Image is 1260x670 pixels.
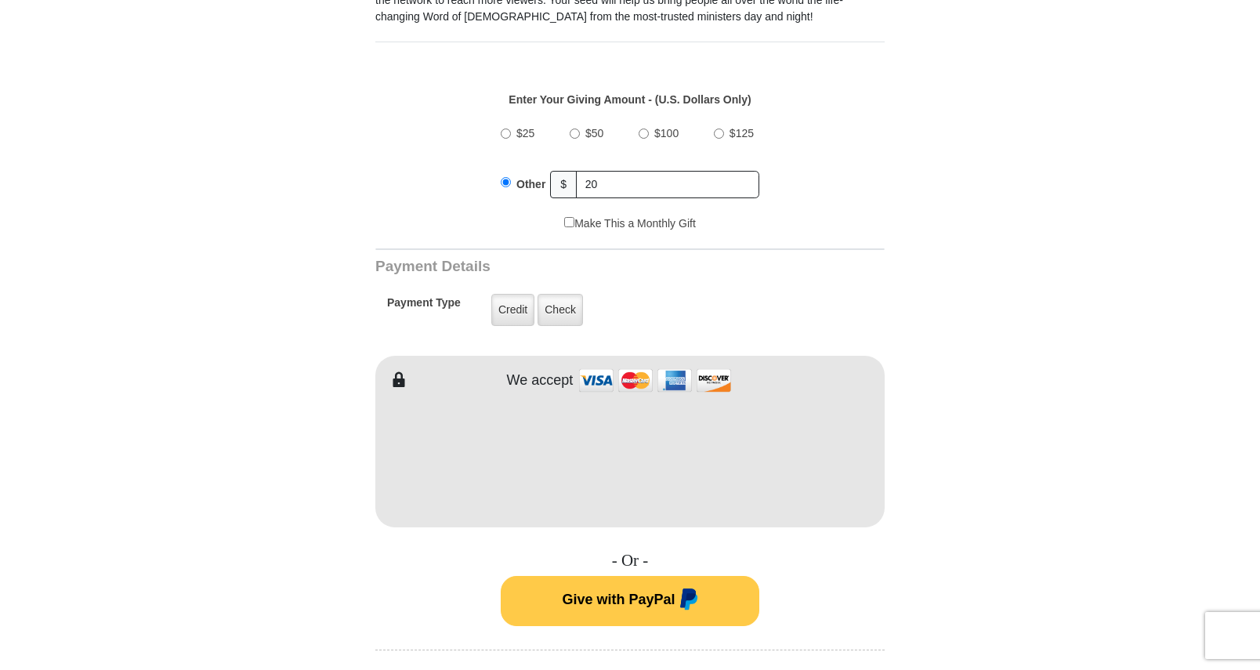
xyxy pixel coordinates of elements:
span: $100 [654,127,679,139]
input: Other Amount [576,171,759,198]
span: Give with PayPal [562,592,675,607]
span: Other [516,178,545,190]
h3: Payment Details [375,258,775,276]
input: Make This a Monthly Gift [564,217,574,227]
h4: - Or - [375,551,885,570]
h5: Payment Type [387,296,461,317]
span: $125 [730,127,754,139]
img: paypal [675,589,698,614]
span: $ [550,171,577,198]
h4: We accept [507,372,574,389]
span: $25 [516,127,534,139]
label: Credit [491,294,534,326]
img: credit cards accepted [577,364,733,397]
span: $50 [585,127,603,139]
strong: Enter Your Giving Amount - (U.S. Dollars Only) [509,93,751,106]
label: Make This a Monthly Gift [564,215,696,232]
label: Check [538,294,583,326]
button: Give with PayPal [501,576,759,626]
